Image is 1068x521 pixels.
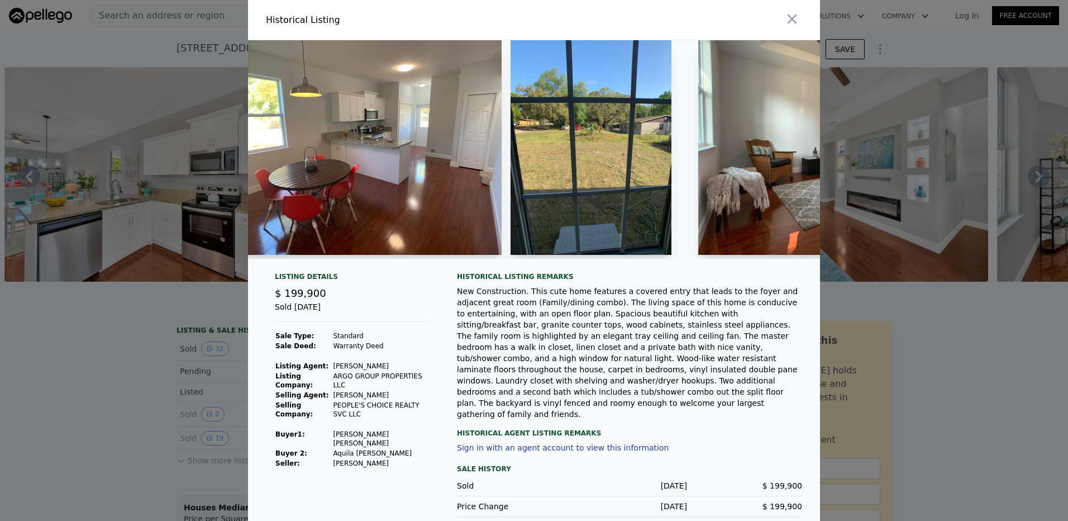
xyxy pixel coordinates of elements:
td: Warranty Deed [332,341,430,351]
strong: Listing Company: [275,372,313,389]
td: [PERSON_NAME] [332,458,430,468]
td: [PERSON_NAME] [332,361,430,371]
div: [DATE] [572,501,687,512]
span: $ 199,900 [762,481,802,490]
img: Property Img [216,40,502,255]
div: Historical Agent Listing Remarks [457,420,802,438]
strong: Seller : [275,460,300,467]
div: Price Change [457,501,572,512]
td: [PERSON_NAME] [PERSON_NAME] [332,429,430,448]
td: Standard [332,331,430,341]
span: $ 199,900 [275,287,326,299]
td: Aquila [PERSON_NAME] [332,448,430,458]
strong: Listing Agent: [275,362,328,370]
div: [DATE] [572,480,687,491]
strong: Sale Deed: [275,342,316,350]
div: Listing Details [275,272,430,286]
img: Property Img [698,40,984,255]
strong: Buyer 1 : [275,430,305,438]
div: Sold [457,480,572,491]
td: ARGO GROUP PROPERTIES LLC [332,371,430,390]
td: PEOPLE'S CHOICE REALTY SVC LLC [332,400,430,419]
div: New Construction. This cute home features a covered entry that leads to the foyer and adjacent gr... [457,286,802,420]
img: Property Img [511,40,671,255]
div: Sale History [457,462,802,476]
strong: Selling Agent: [275,391,329,399]
strong: Selling Company: [275,401,313,418]
button: Sign in with an agent account to view this information [457,443,669,452]
td: [PERSON_NAME] [332,390,430,400]
strong: Buyer 2: [275,449,307,457]
div: Historical Listing [266,13,530,27]
div: Historical Listing remarks [457,272,802,281]
strong: Sale Type: [275,332,314,340]
span: $ 199,900 [762,502,802,511]
div: Sold [DATE] [275,301,430,322]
